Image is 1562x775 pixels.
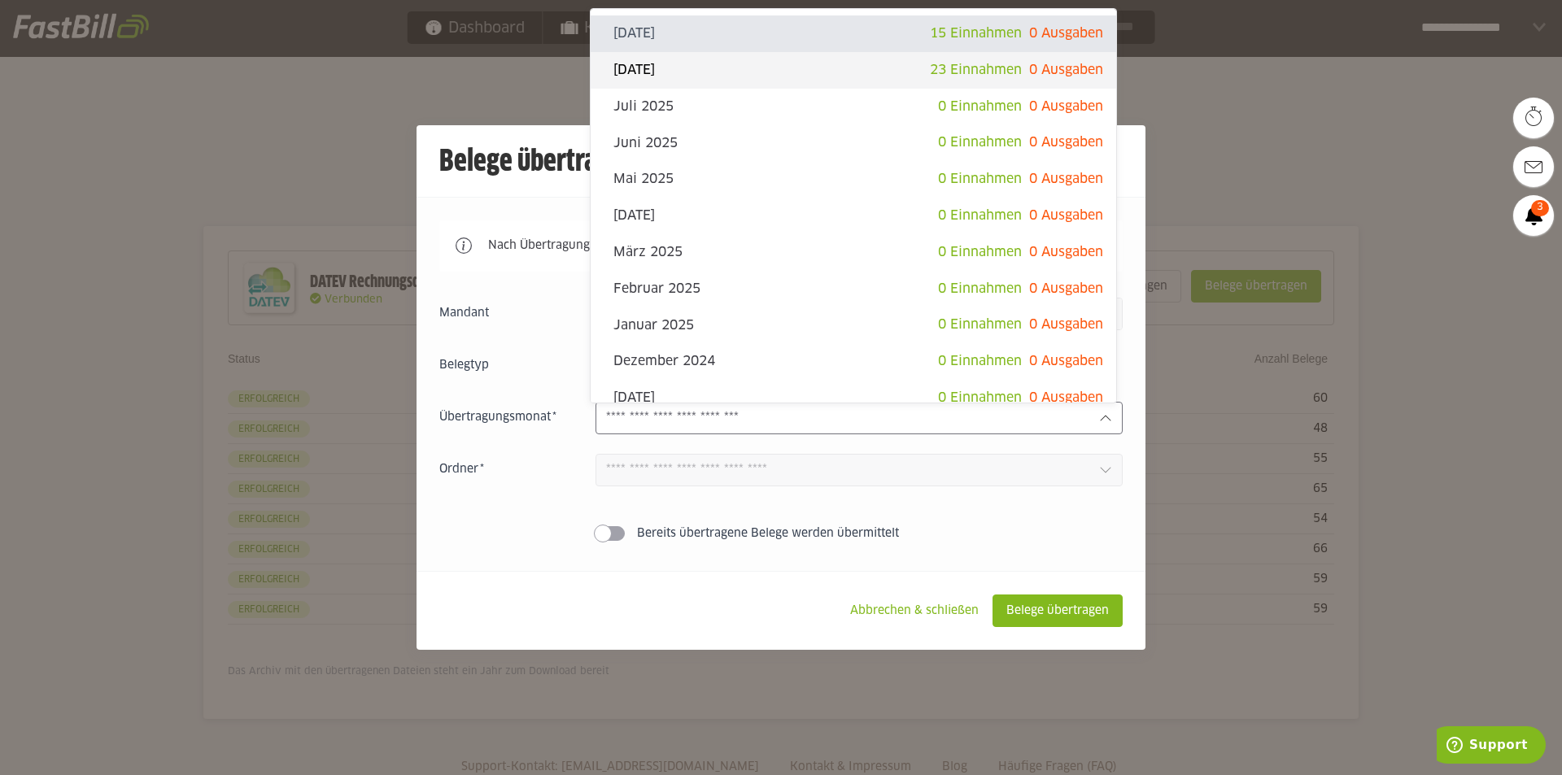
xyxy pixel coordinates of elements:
[1029,282,1103,295] span: 0 Ausgaben
[591,89,1116,125] sl-option: Juli 2025
[1029,27,1103,40] span: 0 Ausgaben
[938,209,1022,222] span: 0 Einnahmen
[591,15,1116,52] sl-option: [DATE]
[938,318,1022,331] span: 0 Einnahmen
[591,198,1116,234] sl-option: [DATE]
[591,161,1116,198] sl-option: Mai 2025
[439,525,1123,542] sl-switch: Bereits übertragene Belege werden übermittelt
[938,246,1022,259] span: 0 Einnahmen
[1029,318,1103,331] span: 0 Ausgaben
[1029,172,1103,185] span: 0 Ausgaben
[938,282,1022,295] span: 0 Einnahmen
[591,307,1116,343] sl-option: Januar 2025
[1029,391,1103,404] span: 0 Ausgaben
[591,124,1116,161] sl-option: Juni 2025
[591,271,1116,307] sl-option: Februar 2025
[938,136,1022,149] span: 0 Einnahmen
[1029,246,1103,259] span: 0 Ausgaben
[836,594,993,627] sl-button: Abbrechen & schließen
[1029,209,1103,222] span: 0 Ausgaben
[591,52,1116,89] sl-option: [DATE]
[938,100,1022,113] span: 0 Einnahmen
[938,172,1022,185] span: 0 Einnahmen
[938,355,1022,368] span: 0 Einnahmen
[591,380,1116,416] sl-option: [DATE]
[1029,100,1103,113] span: 0 Ausgaben
[591,234,1116,271] sl-option: März 2025
[1029,355,1103,368] span: 0 Ausgaben
[1029,136,1103,149] span: 0 Ausgaben
[591,343,1116,380] sl-option: Dezember 2024
[938,391,1022,404] span: 0 Einnahmen
[930,63,1022,76] span: 23 Einnahmen
[1437,726,1546,767] iframe: Öffnet ein Widget, in dem Sie weitere Informationen finden
[1029,63,1103,76] span: 0 Ausgaben
[1531,200,1549,216] span: 3
[930,27,1022,40] span: 15 Einnahmen
[993,594,1123,627] sl-button: Belege übertragen
[1513,195,1554,236] a: 3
